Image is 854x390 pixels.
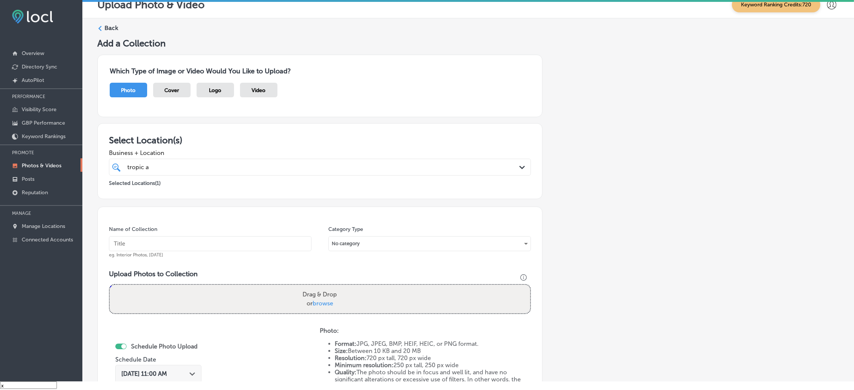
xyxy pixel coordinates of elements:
[97,38,839,49] h5: Add a Collection
[115,356,156,363] label: Schedule Date
[313,300,333,307] span: browse
[22,133,66,140] p: Keyword Rankings
[110,67,530,75] h3: Which Type of Image or Video Would You Like to Upload?
[335,347,531,354] li: Between 10 KB and 20 MB
[22,176,34,182] p: Posts
[22,120,65,126] p: GBP Performance
[320,327,339,334] strong: Photo:
[109,149,531,156] span: Business + Location
[335,347,348,354] strong: Size:
[22,64,57,70] p: Directory Sync
[335,354,367,362] strong: Resolution:
[22,50,44,57] p: Overview
[121,87,136,94] span: Photo
[12,10,53,24] img: fda3e92497d09a02dc62c9cd864e3231.png
[22,106,57,113] p: Visibility Score
[22,223,65,229] p: Manage Locations
[109,252,163,258] span: eg. Interior Photos, [DATE]
[335,354,531,362] li: 720 px tall, 720 px wide
[109,236,311,251] input: Title
[335,362,393,369] strong: Minimum resolution:
[329,238,531,250] div: No category
[300,287,340,311] label: Drag & Drop or
[209,87,222,94] span: Logo
[335,340,356,347] strong: Format:
[109,177,161,186] p: Selected Locations ( 1 )
[131,343,198,350] label: Schedule Photo Upload
[335,340,531,347] li: JPG, JPEG, BMP, HEIF, HEIC, or PNG format.
[335,362,531,369] li: 250 px tall, 250 px wide
[335,369,356,376] strong: Quality:
[22,189,48,196] p: Reputation
[165,87,179,94] span: Cover
[109,226,157,232] label: Name of Collection
[252,87,266,94] span: Video
[22,162,61,169] p: Photos & Videos
[22,237,73,243] p: Connected Accounts
[121,370,167,377] span: [DATE] 11:00 AM
[104,24,118,32] label: Back
[109,270,531,278] h3: Upload Photos to Collection
[109,135,531,146] h3: Select Location(s)
[22,77,44,83] p: AutoPilot
[328,226,363,232] label: Category Type
[335,369,531,390] li: The photo should be in focus and well lit, and have no significant alterations or excessive use o...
